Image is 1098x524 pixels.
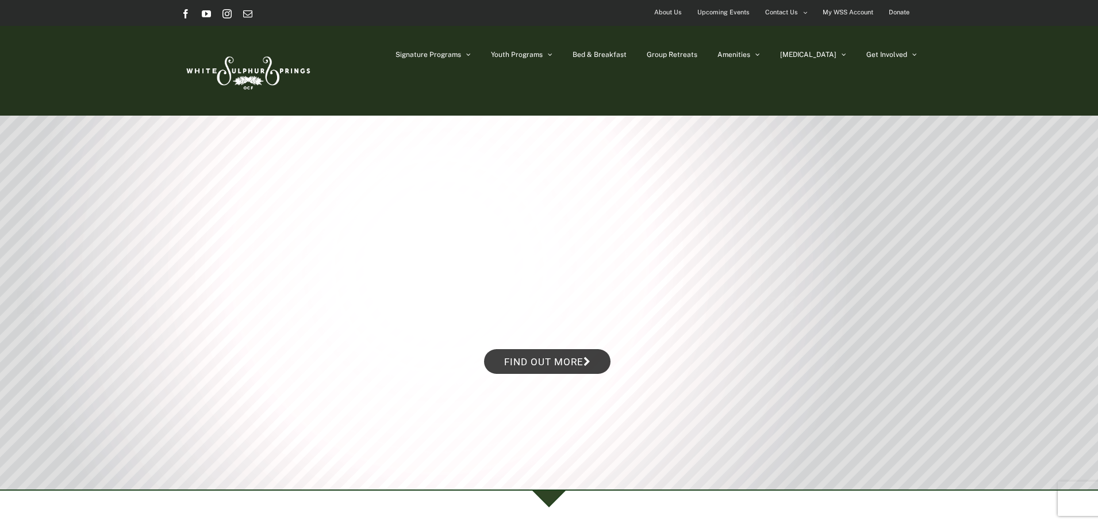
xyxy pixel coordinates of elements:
a: [MEDICAL_DATA] [780,26,846,83]
span: Signature Programs [396,51,461,58]
span: [MEDICAL_DATA] [780,51,836,58]
span: Group Retreats [647,51,697,58]
span: Donate [889,4,909,21]
a: Youth Programs [491,26,552,83]
span: Youth Programs [491,51,543,58]
span: Get Involved [866,51,907,58]
a: YouTube [202,9,211,18]
a: Signature Programs [396,26,471,83]
span: My WSS Account [823,4,873,21]
span: Amenities [717,51,750,58]
nav: Main Menu [396,26,917,83]
a: Bed & Breakfast [573,26,627,83]
a: Instagram [222,9,232,18]
a: Email [243,9,252,18]
a: Amenities [717,26,760,83]
a: Facebook [181,9,190,18]
span: Upcoming Events [697,4,750,21]
a: Group Retreats [647,26,697,83]
span: About Us [654,4,682,21]
span: Bed & Breakfast [573,51,627,58]
span: Contact Us [765,4,798,21]
img: White Sulphur Springs Logo [181,44,313,98]
a: Find out more [484,349,611,374]
rs-layer: Winter Retreats at the Springs [295,280,801,326]
a: Get Involved [866,26,917,83]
